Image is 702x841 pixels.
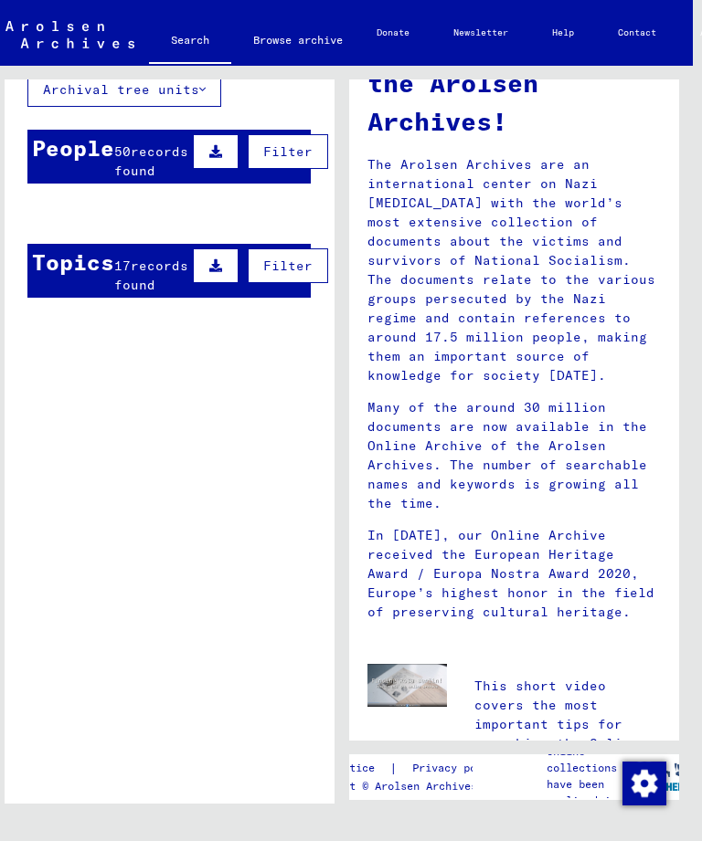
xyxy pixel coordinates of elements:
div: People [32,131,114,164]
span: records found [114,143,188,179]
img: Arolsen_neg.svg [5,21,134,48]
img: video.jpg [367,664,447,707]
div: Change consent [622,761,665,804]
button: Filter [248,134,328,169]
p: Many of the around 30 million documents are now available in the Online Archive of the Arolsen Ar... [367,398,661,513]
p: This short video covers the most important tips for searching the Online Archive. [474,677,661,773]
span: Filter [263,258,313,274]
a: Newsletter [431,11,530,55]
a: Browse archive [231,18,365,62]
a: Donate [355,11,431,55]
img: Change consent [622,762,666,805]
span: 50 [114,143,131,160]
a: Help [530,11,596,55]
span: Filter [263,143,313,160]
p: Copyright © Arolsen Archives, 2021 [298,778,524,794]
a: Contact [596,11,678,55]
a: Privacy policy [398,759,524,778]
button: Archival tree units [27,72,221,107]
div: | [298,759,524,778]
p: The Arolsen Archives are an international center on Nazi [MEDICAL_DATA] with the world’s most ext... [367,155,661,385]
p: In [DATE], our Online Archive received the European Heritage Award / Europa Nostra Award 2020, Eu... [367,526,661,622]
button: Filter [248,248,328,283]
a: Search [149,18,231,66]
